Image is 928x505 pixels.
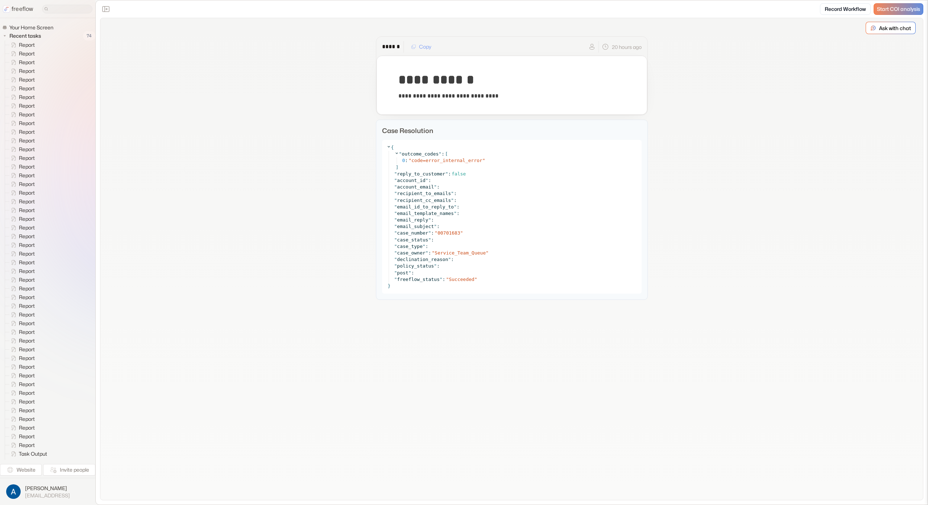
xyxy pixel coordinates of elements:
span: : [442,151,444,157]
span: Report [17,128,37,136]
a: Report [5,432,38,441]
span: " [394,263,397,269]
span: Report [17,372,37,379]
span: Report [17,172,37,179]
span: " [434,224,437,229]
span: Report [17,433,37,440]
span: " [423,244,426,249]
span: : [457,204,460,210]
a: Report [5,302,38,310]
span: " [394,171,397,177]
span: Report [17,67,37,75]
span: Report [17,215,37,223]
span: " [451,198,454,203]
a: Report [5,136,38,145]
span: " [435,230,438,236]
span: 74 [83,31,95,41]
span: " [394,178,397,183]
span: Report [17,311,37,318]
span: " [428,230,431,236]
span: : [437,184,440,190]
span: case_owner [397,250,425,256]
button: [PERSON_NAME][EMAIL_ADDRESS] [4,483,91,501]
a: Report [5,189,38,197]
span: " [428,217,431,223]
a: Task Output [5,450,50,458]
span: Report [17,181,37,188]
span: Report [17,407,37,414]
span: Report [17,137,37,144]
a: Report [5,415,38,423]
span: " [454,204,457,210]
a: Report [5,232,38,241]
span: Report [17,207,37,214]
button: Copy [407,41,436,53]
span: " [394,244,397,249]
a: Report [5,223,38,232]
span: : [426,244,428,249]
span: : [457,211,460,216]
span: Report [17,442,37,449]
span: " [486,250,489,256]
span: Report [17,337,37,344]
a: Report [5,397,38,406]
span: Report [17,41,37,49]
a: Report [5,171,38,180]
span: outcome_codes [402,151,439,157]
a: Report [5,93,38,102]
span: Report [17,85,37,92]
a: Start COI analysis [874,3,923,15]
span: " [434,184,437,190]
span: : [428,178,431,183]
a: Report [5,180,38,189]
span: " [426,250,428,256]
span: " [394,237,397,243]
span: " [394,217,397,223]
span: Report [17,424,37,431]
span: Report [17,198,37,205]
span: " [394,257,397,262]
span: Report [17,163,37,170]
a: Report [5,345,38,354]
span: Report [17,363,37,371]
a: Report [5,319,38,328]
span: " [394,184,397,190]
span: Report [17,76,37,83]
span: [ [445,151,448,157]
span: declination_reason [397,257,448,262]
a: Report [5,371,38,380]
a: Report [5,67,38,75]
span: Report [17,59,37,66]
span: " [394,211,397,216]
span: : [454,191,457,196]
span: freeflow_status [397,277,439,282]
span: " [454,211,457,216]
span: : [431,237,434,243]
span: " [448,257,451,262]
p: Case Resolution [382,126,642,136]
span: " [394,230,397,236]
span: Report [17,189,37,196]
a: Report [5,310,38,319]
p: 20 hours ago [612,43,642,51]
button: Close the sidebar [100,3,112,15]
span: account_id [397,178,425,183]
span: recipient_cc_emails [397,198,451,203]
span: " [475,277,477,282]
span: Succeeded [449,277,474,282]
span: ] [396,165,399,170]
a: Report [5,249,38,258]
span: Report [17,346,37,353]
span: : [431,230,434,236]
a: Your Home Screen [2,24,56,31]
span: " [394,277,397,282]
span: : [454,198,457,203]
a: Report [5,258,38,267]
a: Report [5,406,38,415]
a: Report [5,119,38,128]
span: Report [17,320,37,327]
span: " [394,204,397,210]
span: " [434,263,437,269]
span: : [448,171,451,177]
a: Report [5,145,38,154]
